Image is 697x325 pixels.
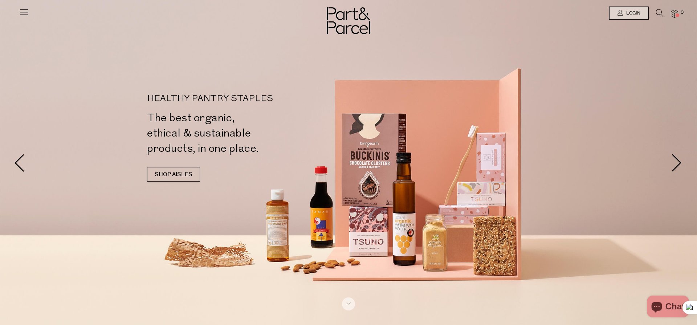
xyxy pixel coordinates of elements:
a: Login [609,7,649,20]
inbox-online-store-chat: Shopify online store chat [645,296,691,319]
img: Part&Parcel [327,7,370,34]
span: Login [624,10,640,16]
a: 0 [671,10,678,17]
a: SHOP AISLES [147,167,200,182]
h2: The best organic, ethical & sustainable products, in one place. [147,110,351,156]
p: HEALTHY PANTRY STAPLES [147,94,351,103]
span: 0 [679,9,685,16]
